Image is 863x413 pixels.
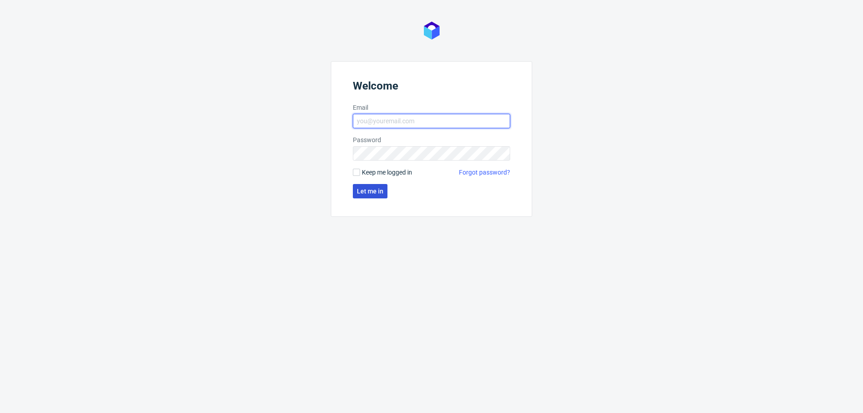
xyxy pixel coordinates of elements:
[353,80,510,96] header: Welcome
[357,188,383,194] span: Let me in
[459,168,510,177] a: Forgot password?
[353,135,510,144] label: Password
[362,168,412,177] span: Keep me logged in
[353,103,510,112] label: Email
[353,114,510,128] input: you@youremail.com
[353,184,387,198] button: Let me in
